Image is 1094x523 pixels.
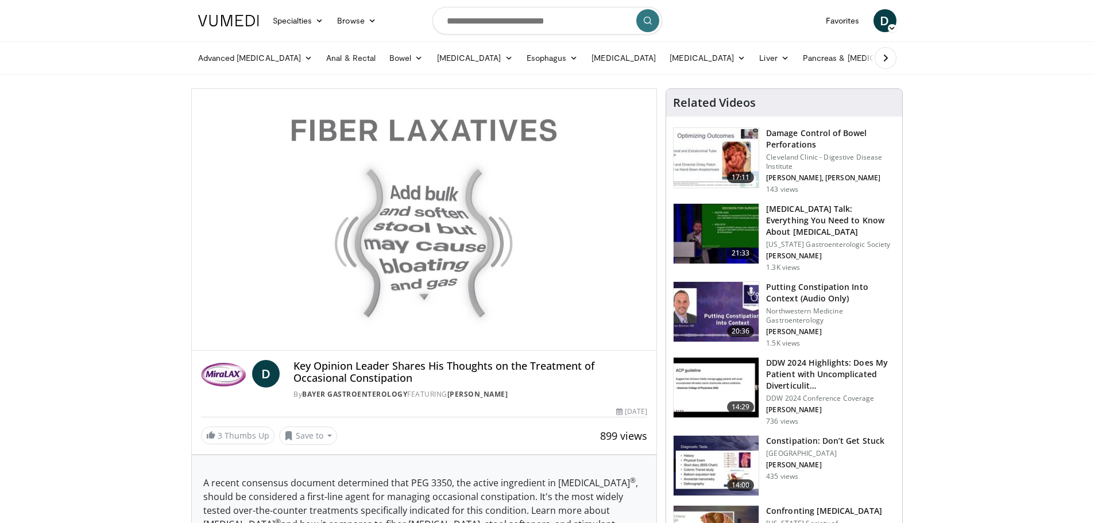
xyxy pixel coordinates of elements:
p: 1.5K views [766,339,800,348]
button: Save to [279,427,338,445]
img: 23cb77f9-9d55-4bb9-bfd1-fb752e04a69d.150x105_q85_crop-smart_upscale.jpg [674,436,759,495]
p: Northwestern Medicine Gastroenterology [766,307,895,325]
img: 28795195-c3a8-4b7e-83c2-413148f0f333.150x105_q85_crop-smart_upscale.jpg [674,204,759,264]
p: 143 views [766,185,798,194]
h3: DDW 2024 Highlights: Does My Patient with Uncomplicated Diverticulit… [766,357,895,392]
p: 1.3K views [766,263,800,272]
span: 21:33 [727,247,755,259]
span: 14:00 [727,479,755,491]
span: 20:36 [727,326,755,337]
p: [US_STATE] Gastroenterologic Society [766,240,895,249]
a: Browse [330,9,383,32]
div: [DATE] [616,406,647,417]
span: 14:29 [727,401,755,413]
img: 84ad4d88-1369-491d-9ea2-a1bba70c4e36.150x105_q85_crop-smart_upscale.jpg [674,128,759,188]
input: Search topics, interventions [432,7,662,34]
h3: [MEDICAL_DATA] Talk: Everything You Need to Know About [MEDICAL_DATA] [766,203,895,238]
a: [MEDICAL_DATA] [585,47,663,69]
p: 435 views [766,472,798,481]
a: [MEDICAL_DATA] [430,47,520,69]
a: 17:11 Damage Control of Bowel Perforations Cleveland Clinic - Digestive Disease Institute [PERSON... [673,127,895,194]
video-js: Video Player [192,89,657,351]
a: [PERSON_NAME] [447,389,508,399]
a: 14:29 DDW 2024 Highlights: Does My Patient with Uncomplicated Diverticulit… DDW 2024 Conference C... [673,357,895,426]
a: [MEDICAL_DATA] [663,47,752,69]
p: Cleveland Clinic - Digestive Disease Institute [766,153,895,171]
a: 3 Thumbs Up [201,427,275,444]
sup: ® [630,475,636,485]
p: [PERSON_NAME] [766,405,895,414]
a: D [252,360,280,388]
span: 17:11 [727,172,755,183]
p: DDW 2024 Conference Coverage [766,394,895,403]
p: [PERSON_NAME] [766,327,895,336]
p: [PERSON_NAME], [PERSON_NAME] [766,173,895,183]
a: Anal & Rectal [319,47,382,69]
a: 20:36 Putting Constipation Into Context (Audio Only) Northwestern Medicine Gastroenterology [PERS... [673,281,895,348]
p: [PERSON_NAME] [766,460,884,470]
img: 9423ed70-7289-4ae9-b7a2-8af083e1246a.150x105_q85_crop-smart_upscale.jpg [674,358,759,417]
p: 736 views [766,417,798,426]
span: 899 views [600,429,647,443]
a: Bayer Gastroenterology [302,389,407,399]
p: [PERSON_NAME] [766,251,895,261]
h3: Damage Control of Bowel Perforations [766,127,895,150]
h3: Putting Constipation Into Context (Audio Only) [766,281,895,304]
a: 21:33 [MEDICAL_DATA] Talk: Everything You Need to Know About [MEDICAL_DATA] [US_STATE] Gastroente... [673,203,895,272]
a: Pancreas & [MEDICAL_DATA] [796,47,930,69]
img: VuMedi Logo [198,15,259,26]
a: 14:00 Constipation: Don’t Get Stuck [GEOGRAPHIC_DATA] [PERSON_NAME] 435 views [673,435,895,496]
div: By FEATURING [293,389,647,400]
a: Liver [752,47,795,69]
h3: Confronting [MEDICAL_DATA] [766,505,895,517]
h3: Constipation: Don’t Get Stuck [766,435,884,447]
a: Bowel [382,47,430,69]
a: Advanced [MEDICAL_DATA] [191,47,320,69]
a: Favorites [819,9,867,32]
a: Specialties [266,9,331,32]
a: Esophagus [520,47,585,69]
img: Bayer Gastroenterology [201,360,248,388]
p: [GEOGRAPHIC_DATA] [766,449,884,458]
span: 3 [218,430,222,441]
h4: Related Videos [673,96,756,110]
a: D [873,9,896,32]
h4: Key Opinion Leader Shares His Thoughts on the Treatment of Occasional Constipation [293,360,647,385]
img: 76673eb5-1412-4785-9941-c5def0047dc6.150x105_q85_crop-smart_upscale.jpg [674,282,759,342]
